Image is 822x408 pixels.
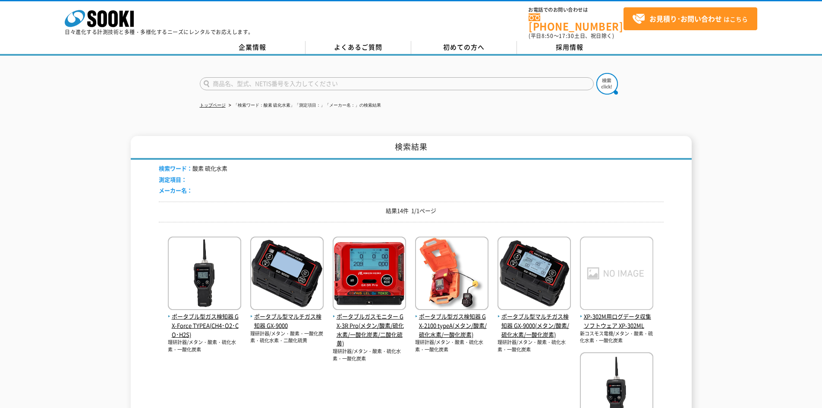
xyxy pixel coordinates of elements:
[159,186,192,194] span: メーカー名：
[159,164,227,173] li: 酸素 硫化水素
[529,13,624,31] a: [PHONE_NUMBER]
[250,330,324,345] p: 理研計器/メタン・酸素・一酸化炭素・硫化水素・二酸化硫黄
[443,42,485,52] span: 初めての方へ
[415,312,488,339] span: ポータブル型ガス検知器 GX-2100 typeA(メタン/酸素/硫化水素/一酸化炭素)
[624,7,757,30] a: お見積り･お問い合わせはこちら
[131,136,692,160] h1: 検索結果
[559,32,574,40] span: 17:30
[250,303,324,330] a: ポータブル型マルチガス検知器 GX-9000
[498,303,571,339] a: ポータブル型マルチガス検知器 GX-9000(メタン/酸素/硫化水素/一酸化炭素)
[305,41,411,54] a: よくあるご質問
[415,303,488,339] a: ポータブル型ガス検知器 GX-2100 typeA(メタン/酸素/硫化水素/一酸化炭素)
[65,29,254,35] p: 日々進化する計測技術と多種・多様化するニーズにレンタルでお応えします。
[200,77,594,90] input: 商品名、型式、NETIS番号を入力してください
[411,41,517,54] a: 初めての方へ
[580,330,653,345] p: 新コスモス電機/メタン・酸素・硫化水素・一酸化炭素
[333,303,406,348] a: ポータブルガスモニター GX-3R Pro(メタン/酸素/硫化水素/一酸化炭素/二酸化硫黄)
[498,339,571,353] p: 理研計器/メタン・酸素・硫化水素・一酸化炭素
[159,175,187,183] span: 測定項目：
[542,32,554,40] span: 8:50
[333,237,406,312] img: GX-3R Pro(メタン/酸素/硫化水素/一酸化炭素/二酸化硫黄)
[415,339,488,353] p: 理研計器/メタン・酸素・硫化水素・一酸化炭素
[580,312,653,330] span: XP-302M用ログデータ収集ソフトウェア XP-302ML
[596,73,618,95] img: btn_search.png
[498,237,571,312] img: GX-9000(メタン/酸素/硫化水素/一酸化炭素)
[168,339,241,353] p: 理研計器/メタン・酸素・硫化水素・一酸化炭素
[159,164,192,172] span: 検索ワード：
[168,303,241,339] a: ポータブル型ガス検知器 GX-Force TYPEA(CH4･O2･CO･H2S)
[333,348,406,362] p: 理研計器/メタン・酸素・硫化水素・一酸化炭素
[529,7,624,13] span: お電話でのお問い合わせは
[159,206,664,215] p: 結果14件 1/1ページ
[517,41,623,54] a: 採用情報
[168,312,241,339] span: ポータブル型ガス検知器 GX-Force TYPEA(CH4･O2･CO･H2S)
[250,237,324,312] img: GX-9000
[415,237,488,312] img: GX-2100 typeA(メタン/酸素/硫化水素/一酸化炭素)
[250,312,324,330] span: ポータブル型マルチガス検知器 GX-9000
[168,237,241,312] img: GX-Force TYPEA(CH4･O2･CO･H2S)
[333,312,406,348] span: ポータブルガスモニター GX-3R Pro(メタン/酸素/硫化水素/一酸化炭素/二酸化硫黄)
[632,13,748,25] span: はこちら
[529,32,614,40] span: (平日 ～ 土日、祝日除く)
[580,303,653,330] a: XP-302M用ログデータ収集ソフトウェア XP-302ML
[200,103,226,108] a: トップページ
[649,13,722,24] strong: お見積り･お問い合わせ
[498,312,571,339] span: ポータブル型マルチガス検知器 GX-9000(メタン/酸素/硫化水素/一酸化炭素)
[227,101,381,110] li: 「検索ワード：酸素 硫化水素」「測定項目：」「メーカー名：」の検索結果
[200,41,305,54] a: 企業情報
[580,237,653,312] img: XP-302ML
